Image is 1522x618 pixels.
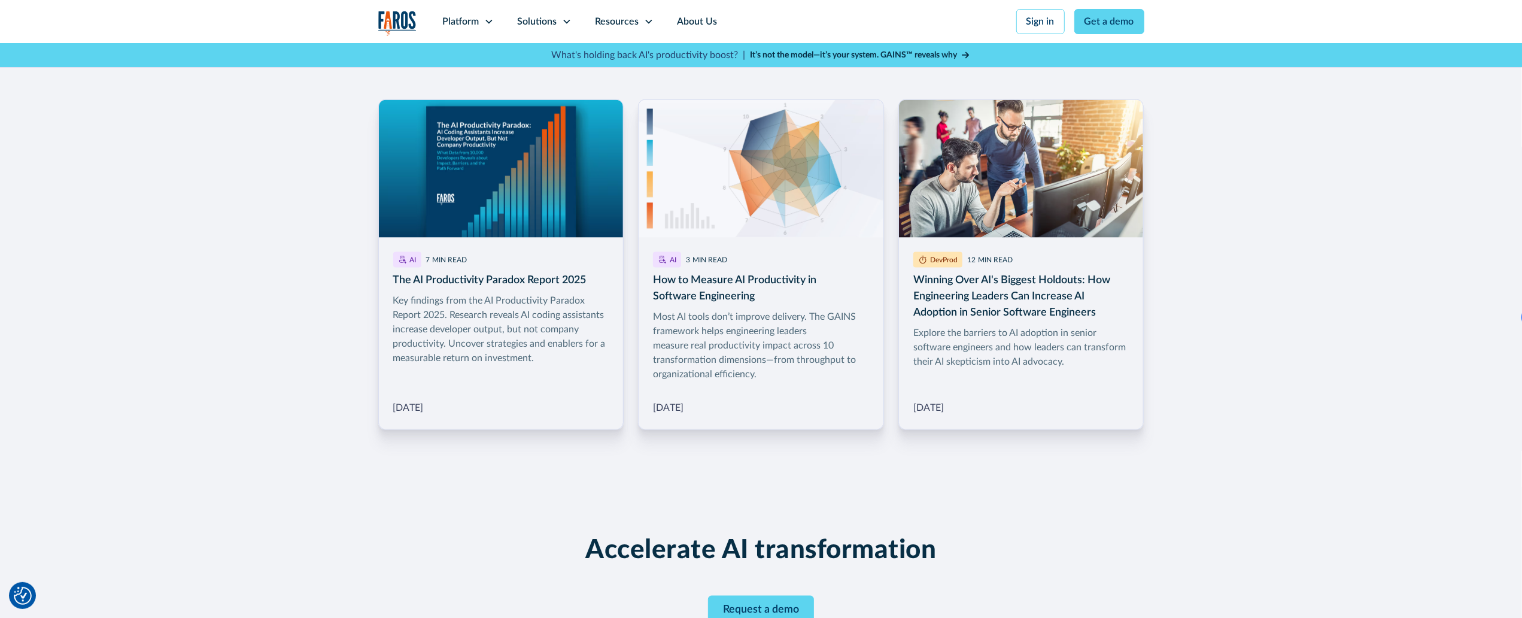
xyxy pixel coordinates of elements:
img: Revisit consent button [14,587,32,605]
a: Sign in [1016,9,1065,34]
strong: It’s not the model—it’s your system. GAINS™ reveals why [751,51,958,59]
div: Resources [596,14,639,29]
img: Logo of the analytics and reporting company Faros. [378,11,417,35]
a: Get a demo [1074,9,1144,34]
a: It’s not the model—it’s your system. GAINS™ reveals why [751,49,971,62]
a: home [378,11,417,35]
h2: Accelerate AI transformation [586,535,937,567]
a: More Blog Link [898,99,1144,430]
a: More Blog Link [638,99,884,430]
div: Solutions [518,14,557,29]
div: Platform [443,14,479,29]
p: What's holding back AI's productivity boost? | [552,48,746,62]
a: More Blog Link [378,99,624,430]
button: Cookie Settings [14,587,32,605]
